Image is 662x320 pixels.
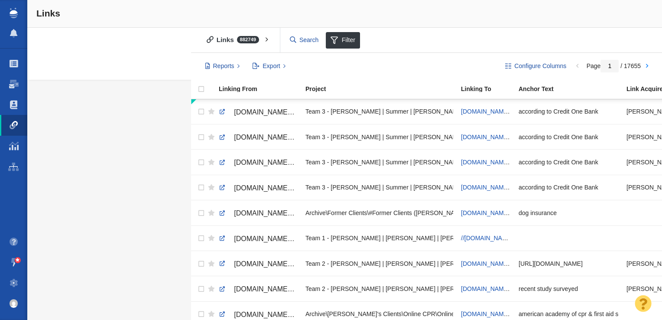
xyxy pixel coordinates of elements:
[219,257,298,271] a: [DOMAIN_NAME][URL][DATE][DATE]
[234,108,307,116] span: [DOMAIN_NAME][URL]
[587,62,641,69] span: Page / 17655
[519,153,619,171] div: according to Credit One Bank
[305,203,453,222] div: Archive\Former Clients\#Former Clients ([PERSON_NAME]'s)\Met Life / Pet First\Met Life / Pet Firs...
[10,299,18,308] img: 0a657928374d280f0cbdf2a1688580e1
[519,86,626,93] a: Anchor Text
[305,279,453,298] div: Team 2 - [PERSON_NAME] | [PERSON_NAME] | [PERSON_NAME]\Team Software\Team Software - Digital PR -...
[461,209,525,216] a: [DOMAIN_NAME][URL]
[305,178,453,197] div: Team 3 - [PERSON_NAME] | Summer | [PERSON_NAME]\Credit One Bank\Credit One - Digital PR - The Soc...
[219,86,305,93] a: Linking From
[219,105,298,120] a: [DOMAIN_NAME][URL]
[461,159,525,166] a: [DOMAIN_NAME][URL]
[219,130,298,145] a: [DOMAIN_NAME][URL]
[461,134,525,140] a: [DOMAIN_NAME][URL]
[461,260,525,267] a: [DOMAIN_NAME][URL]
[519,86,626,92] div: Anchor Text
[234,209,307,217] span: [DOMAIN_NAME][URL]
[234,184,307,192] span: [DOMAIN_NAME][URL]
[305,153,453,171] div: Team 3 - [PERSON_NAME] | Summer | [PERSON_NAME]\Credit One Bank\Credit One - Digital PR - The Soc...
[213,62,234,71] span: Reports
[305,86,460,92] div: Project
[234,311,307,318] span: [DOMAIN_NAME][URL]
[234,134,307,141] span: [DOMAIN_NAME][URL]
[461,184,525,191] a: [DOMAIN_NAME][URL]
[248,59,291,74] button: Export
[305,254,453,273] div: Team 2 - [PERSON_NAME] | [PERSON_NAME] | [PERSON_NAME]\The Storage Center\The Storage Center - Di...
[519,279,619,298] div: recent study surveyed
[461,285,525,292] a: [DOMAIN_NAME][URL]
[461,86,518,92] div: Linking To
[200,59,245,74] button: Reports
[234,159,307,166] span: [DOMAIN_NAME][URL]
[36,8,60,18] span: Links
[219,282,298,297] a: [DOMAIN_NAME][URL]
[305,102,453,121] div: Team 3 - [PERSON_NAME] | Summer | [PERSON_NAME]\Credit One Bank\Credit One - Digital PR - The Soc...
[519,203,619,222] div: dog insurance
[519,102,619,121] div: according to Credit One Bank
[519,254,619,273] div: [URL][DOMAIN_NAME]
[10,8,17,18] img: buzzstream_logo_iconsimple.png
[461,310,525,317] a: [DOMAIN_NAME][URL]
[286,33,323,48] input: Search
[461,235,513,242] a: //[DOMAIN_NAME]
[219,232,298,246] a: [DOMAIN_NAME][URL]
[219,206,298,221] a: [DOMAIN_NAME][URL]
[219,86,305,92] div: Linking From
[461,108,525,115] a: [DOMAIN_NAME][URL]
[500,59,571,74] button: Configure Columns
[519,178,619,197] div: according to Credit One Bank
[234,260,351,268] span: [DOMAIN_NAME][URL][DATE][DATE]
[305,127,453,146] div: Team 3 - [PERSON_NAME] | Summer | [PERSON_NAME]\Credit One Bank\Credit One - Digital PR - The Soc...
[234,235,307,242] span: [DOMAIN_NAME][URL]
[519,127,619,146] div: according to Credit One Bank
[514,62,566,71] span: Configure Columns
[461,86,518,93] a: Linking To
[263,62,280,71] span: Export
[326,32,360,49] span: Filter
[219,181,298,196] a: [DOMAIN_NAME][URL]
[219,155,298,170] a: [DOMAIN_NAME][URL]
[234,285,307,293] span: [DOMAIN_NAME][URL]
[305,229,453,248] div: Team 1 - [PERSON_NAME] | [PERSON_NAME] | [PERSON_NAME]Tungsten Rings CENTER\Tungsten Rings Center...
